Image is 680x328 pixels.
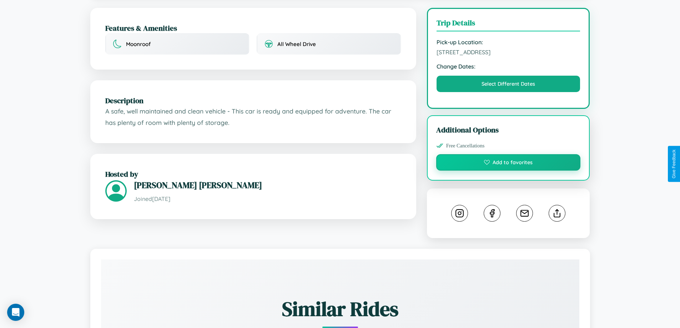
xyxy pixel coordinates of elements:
h3: [PERSON_NAME] [PERSON_NAME] [134,179,401,191]
p: Joined [DATE] [134,194,401,204]
h3: Trip Details [437,17,580,31]
h2: Features & Amenities [105,23,401,33]
p: A safe, well maintained and clean vehicle - This car is ready and equipped for adventure. The car... [105,106,401,128]
h2: Similar Rides [126,295,554,323]
div: Give Feedback [671,150,676,178]
h2: Hosted by [105,169,401,179]
span: Moonroof [126,41,151,47]
h2: Description [105,95,401,106]
span: [STREET_ADDRESS] [437,49,580,56]
button: Select Different Dates [437,76,580,92]
span: All Wheel Drive [277,41,316,47]
div: Open Intercom Messenger [7,304,24,321]
strong: Change Dates: [437,63,580,70]
strong: Pick-up Location: [437,39,580,46]
span: Free Cancellations [446,143,485,149]
button: Add to favorites [436,154,581,171]
h3: Additional Options [436,125,581,135]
